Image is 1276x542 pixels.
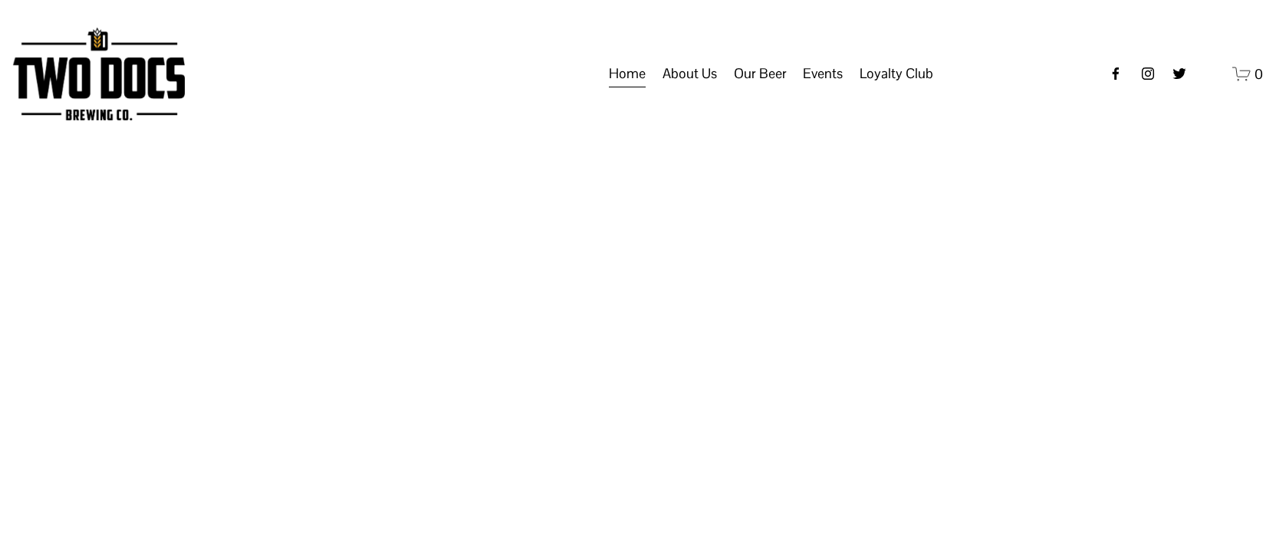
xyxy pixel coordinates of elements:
[1172,66,1187,81] a: twitter-unauth
[1140,66,1156,81] a: instagram-unauth
[663,60,717,89] a: folder dropdown
[609,60,646,89] a: Home
[101,342,1175,435] h1: Beer is Art.
[803,61,843,87] span: Events
[803,60,843,89] a: folder dropdown
[734,60,787,89] a: folder dropdown
[1108,66,1123,81] a: Facebook
[1255,65,1263,83] span: 0
[860,61,933,87] span: Loyalty Club
[13,28,185,120] img: Two Docs Brewing Co.
[860,60,933,89] a: folder dropdown
[734,61,787,87] span: Our Beer
[663,61,717,87] span: About Us
[1232,64,1264,84] a: 0 items in cart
